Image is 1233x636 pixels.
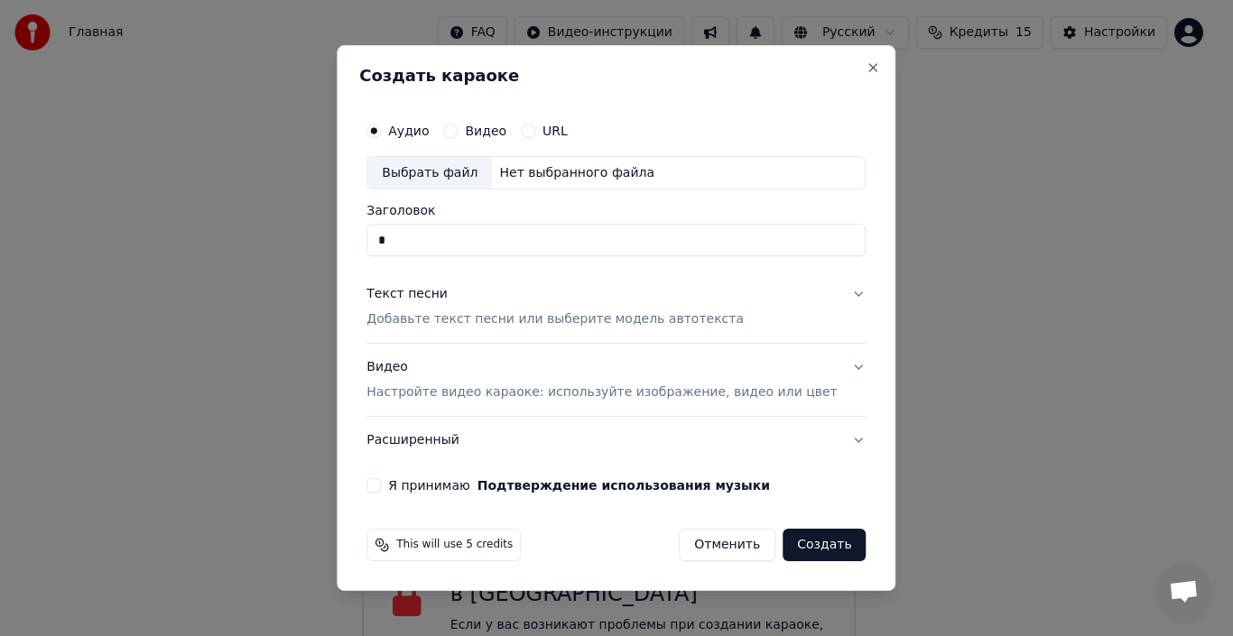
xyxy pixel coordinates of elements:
div: Видео [366,359,837,402]
button: Текст песниДобавьте текст песни или выберите модель автотекста [366,272,866,344]
span: This will use 5 credits [396,538,513,552]
label: URL [542,124,568,137]
label: Видео [465,124,506,137]
button: Отменить [679,529,775,561]
div: Выбрать файл [367,157,492,189]
h2: Создать караоке [359,68,873,84]
button: Создать [783,529,866,561]
label: Заголовок [366,205,866,217]
button: Я принимаю [477,479,770,492]
label: Аудио [388,124,429,137]
div: Текст песни [366,286,448,304]
p: Добавьте текст песни или выберите модель автотекста [366,311,744,329]
div: Нет выбранного файла [492,164,662,182]
p: Настройте видео караоке: используйте изображение, видео или цвет [366,383,837,401]
label: Я принимаю [388,479,770,492]
button: Расширенный [366,417,866,464]
button: ВидеоНастройте видео караоке: используйте изображение, видео или цвет [366,345,866,417]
